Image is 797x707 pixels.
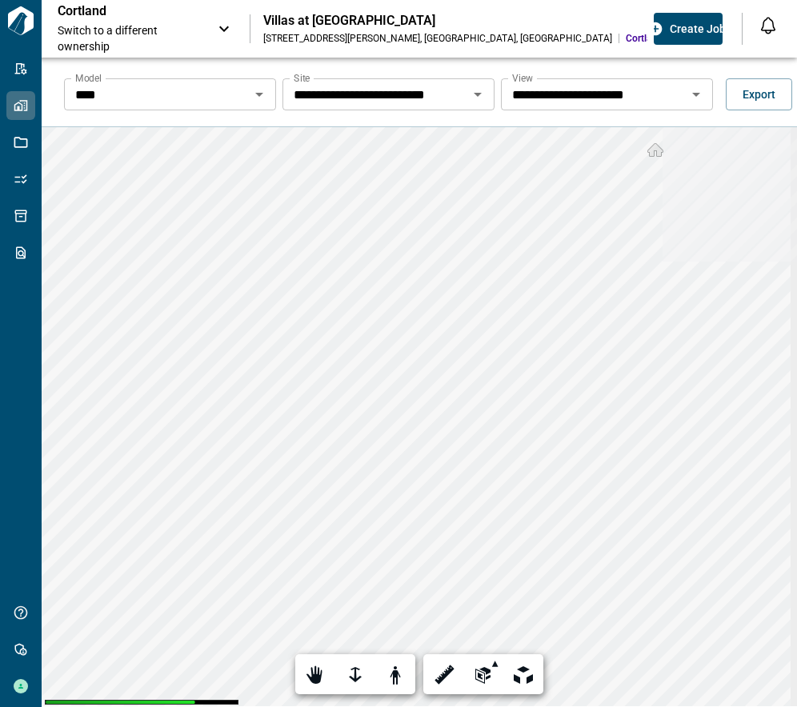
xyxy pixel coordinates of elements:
[743,86,775,102] span: Export
[670,21,726,37] span: Create Job
[263,13,663,29] div: Villas at [GEOGRAPHIC_DATA]
[75,71,102,85] label: Model
[294,71,310,85] label: Site
[755,13,781,38] button: Open notification feed
[58,22,202,54] span: Switch to a different ownership
[58,3,202,19] p: Cortland
[626,32,663,45] span: Cortland
[726,78,792,110] button: Export
[467,83,489,106] button: Open
[248,83,270,106] button: Open
[263,32,612,45] div: [STREET_ADDRESS][PERSON_NAME] , [GEOGRAPHIC_DATA] , [GEOGRAPHIC_DATA]
[685,83,707,106] button: Open
[654,13,723,45] button: Create Job
[512,71,533,85] label: View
